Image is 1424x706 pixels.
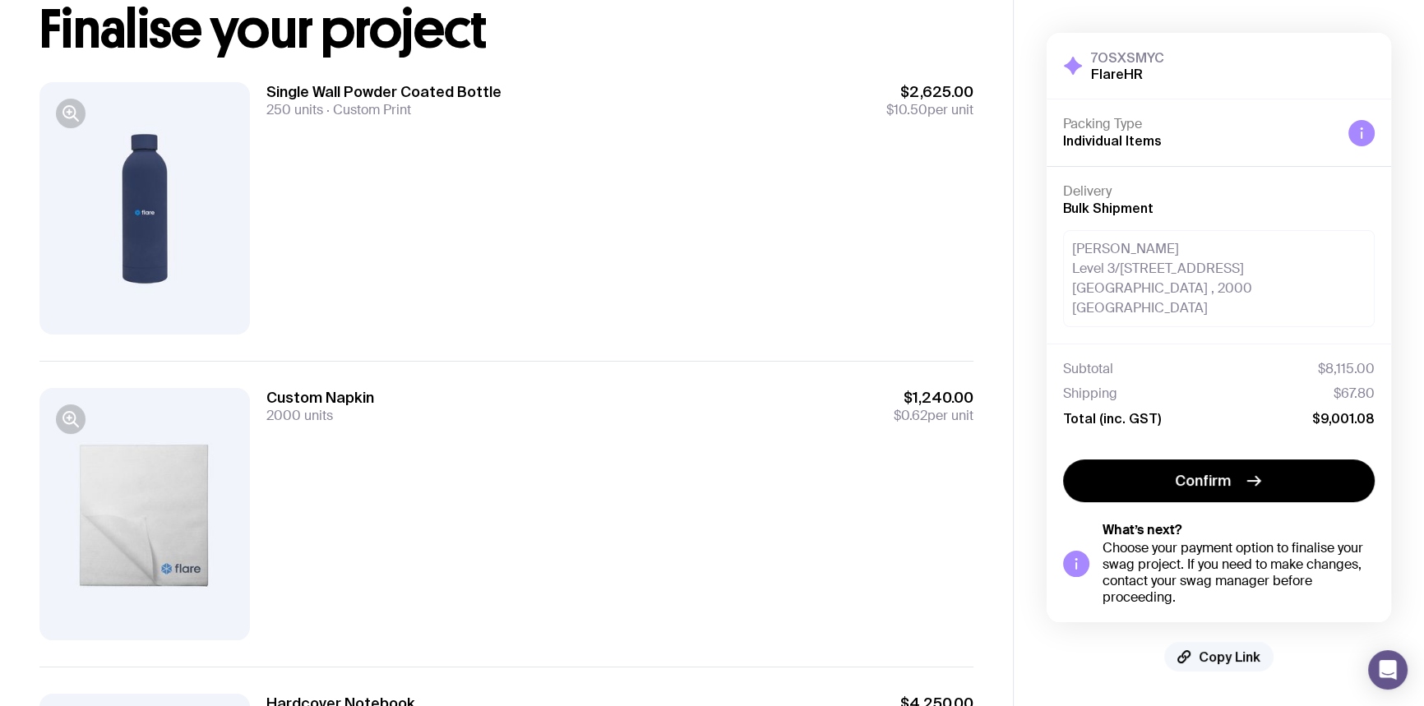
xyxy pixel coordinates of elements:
[1175,471,1231,491] span: Confirm
[1063,116,1335,132] h4: Packing Type
[1103,522,1375,538] h5: What’s next?
[894,408,973,424] span: per unit
[1103,540,1375,606] div: Choose your payment option to finalise your swag project. If you need to make changes, contact yo...
[1091,66,1164,82] h2: FlareHR
[1334,385,1375,402] span: $67.80
[1312,410,1375,427] span: $9,001.08
[1368,650,1408,690] div: Open Intercom Messenger
[323,101,411,118] span: Custom Print
[1164,642,1274,671] button: Copy Link
[1063,133,1162,148] span: Individual Items
[1063,459,1375,502] button: Confirm
[1199,648,1260,665] span: Copy Link
[886,101,927,118] span: $10.50
[886,102,973,118] span: per unit
[1063,183,1375,200] h4: Delivery
[1063,410,1161,427] span: Total (inc. GST)
[1318,361,1375,377] span: $8,115.00
[1063,230,1375,327] div: [PERSON_NAME] Level 3/[STREET_ADDRESS] [GEOGRAPHIC_DATA] , 2000 [GEOGRAPHIC_DATA]
[894,407,927,424] span: $0.62
[1063,201,1154,215] span: Bulk Shipment
[266,388,374,408] h3: Custom Napkin
[1063,385,1117,402] span: Shipping
[266,407,333,424] span: 2000 units
[894,388,973,408] span: $1,240.00
[1063,361,1113,377] span: Subtotal
[266,82,502,102] h3: Single Wall Powder Coated Bottle
[886,82,973,102] span: $2,625.00
[1091,49,1164,66] h3: 7OSXSMYC
[39,3,973,56] h1: Finalise your project
[266,101,323,118] span: 250 units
